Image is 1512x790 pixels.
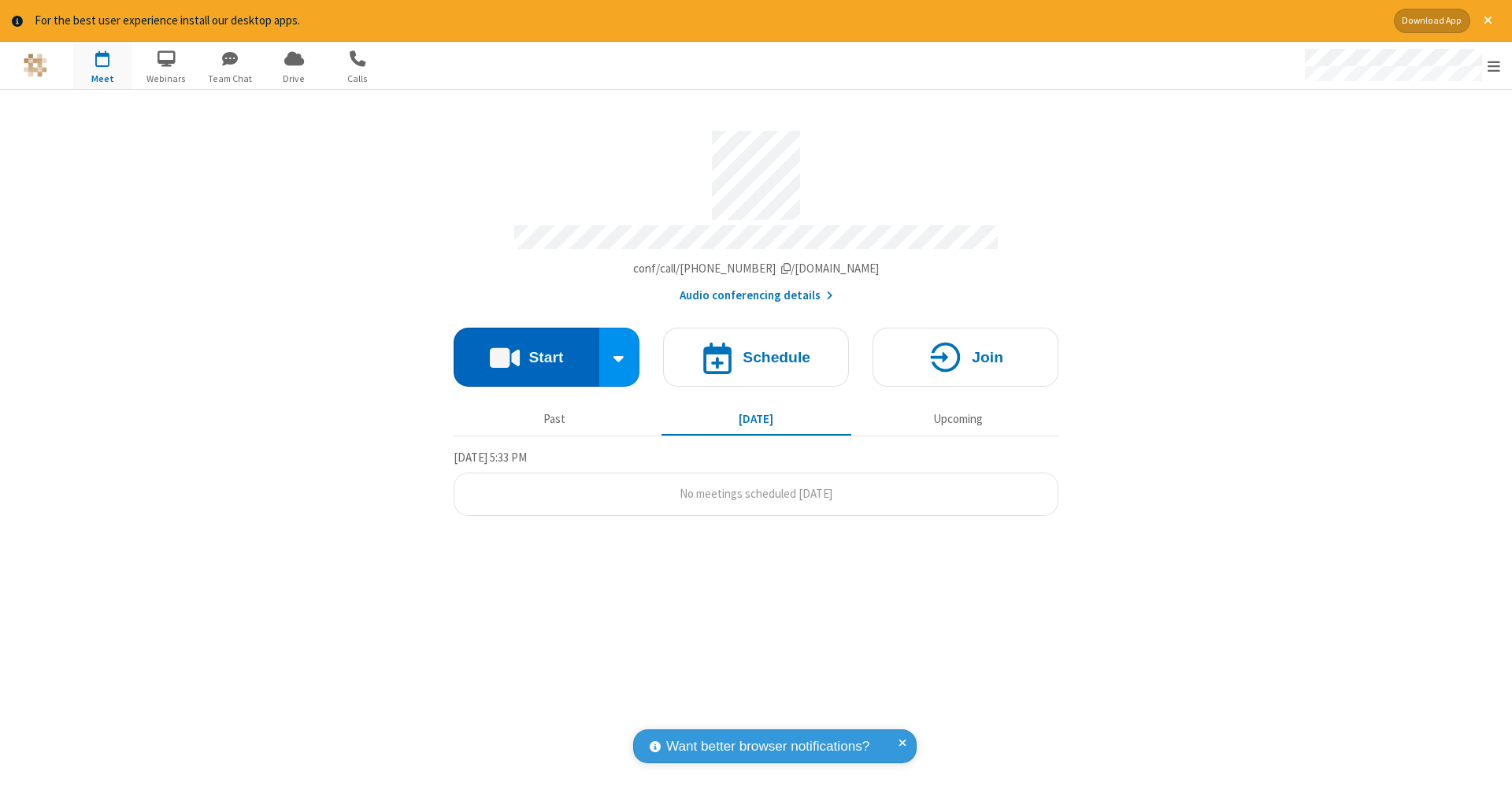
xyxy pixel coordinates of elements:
div: Open menu [1290,42,1512,89]
h4: Start [528,350,563,365]
div: Start conference options [599,328,640,387]
section: Account details [454,119,1058,304]
span: Copy my meeting room link [633,261,880,276]
button: Download App [1394,9,1470,33]
span: Webinars [137,72,196,86]
button: Copy my meeting room linkCopy my meeting room link [633,260,880,278]
img: QA Selenium DO NOT DELETE OR CHANGE [24,54,47,77]
button: Logo [6,42,65,89]
span: Team Chat [201,72,260,86]
span: Drive [265,72,324,86]
span: Meet [73,72,132,86]
h4: Join [972,350,1003,365]
div: For the best user experience install our desktop apps. [35,12,1382,30]
span: Want better browser notifications? [666,736,869,757]
span: [DATE] 5:33 PM [454,450,527,465]
button: Schedule [663,328,849,387]
span: No meetings scheduled [DATE] [680,486,832,501]
section: Today's Meetings [454,448,1058,516]
button: Past [460,405,650,435]
span: Calls [328,72,387,86]
button: Audio conferencing details [680,287,833,305]
button: Close alert [1476,9,1500,33]
button: Start [454,328,599,387]
button: [DATE] [661,405,851,435]
button: Join [873,328,1058,387]
h4: Schedule [743,350,810,365]
button: Upcoming [863,405,1053,435]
